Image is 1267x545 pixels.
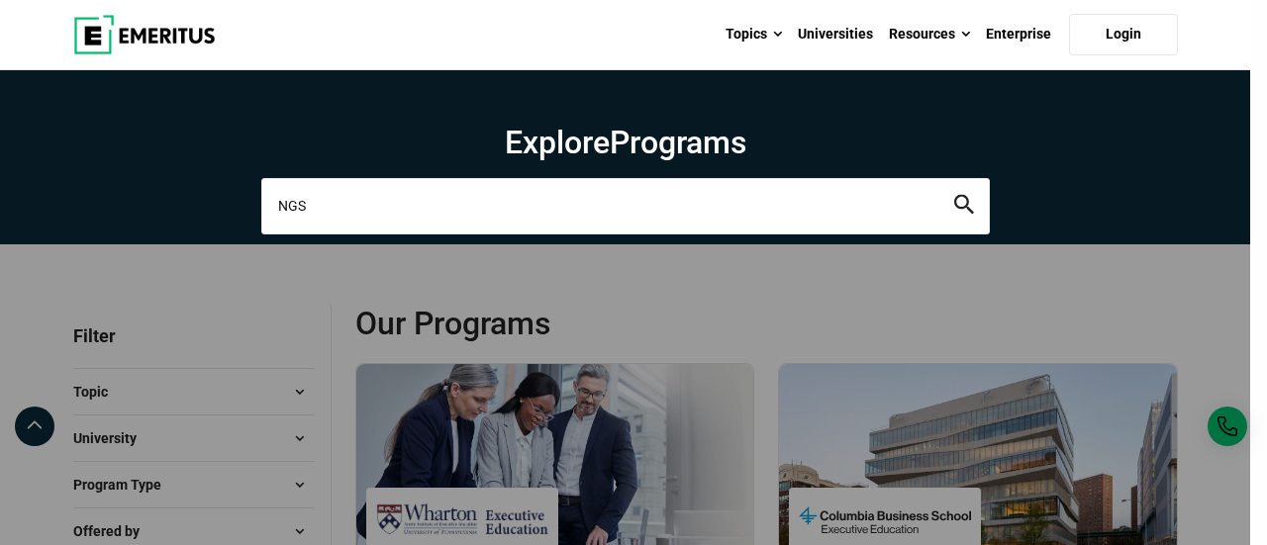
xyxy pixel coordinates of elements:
span: Programs [610,124,746,161]
a: search [954,200,974,219]
a: Login [1069,14,1178,55]
h1: Explore [261,123,990,162]
input: search-page [261,178,990,233]
button: search [954,195,974,218]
